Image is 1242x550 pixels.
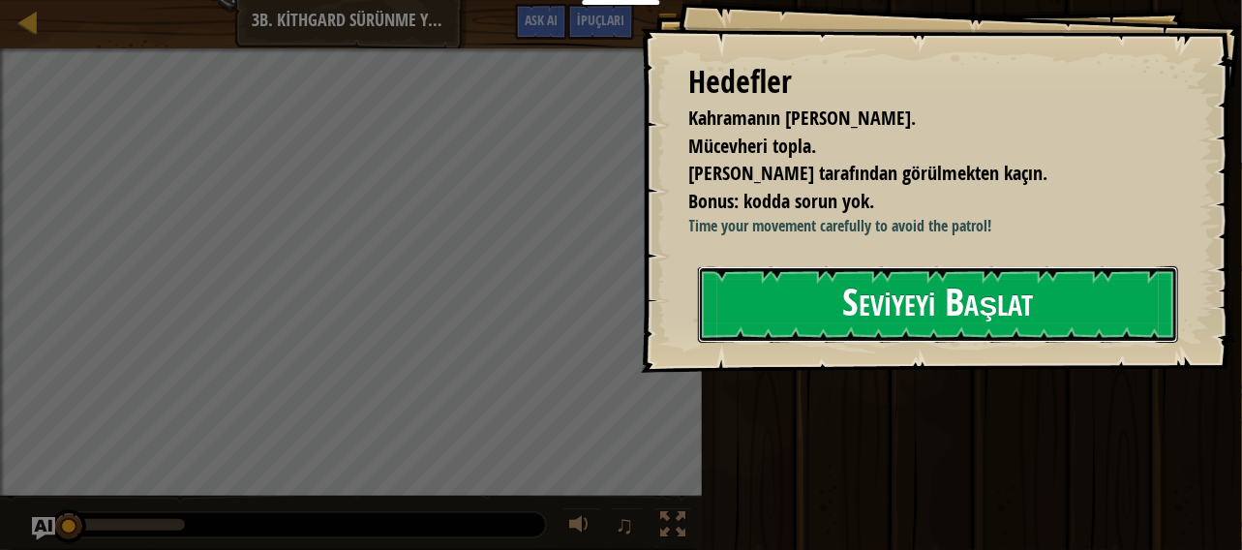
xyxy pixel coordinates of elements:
button: Seviyeyi Başlat [698,266,1179,343]
span: İpuçları [577,11,624,29]
span: Kahramanın [PERSON_NAME]. [689,105,917,131]
span: Ask AI [525,11,558,29]
li: Devler tarafından görülmekten kaçın. [665,160,1170,188]
button: ♫ [611,507,644,547]
button: Tam ekran değiştir [653,507,692,547]
li: Mücevheri topla. [665,133,1170,161]
button: Ask AI [32,517,55,540]
span: Bonus: kodda sorun yok. [689,188,875,214]
span: Mücevheri topla. [689,133,817,159]
p: Time your movement carefully to avoid the patrol! [689,215,1190,237]
span: ♫ [615,510,634,539]
li: Kahramanın hayatta kalmalı. [665,105,1170,133]
div: Hedefler [689,60,1175,105]
span: [PERSON_NAME] tarafından görülmekten kaçın. [689,160,1048,186]
button: Ask AI [515,4,567,40]
button: Sesi ayarla [562,507,601,547]
li: Bonus: kodda sorun yok. [665,188,1170,216]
